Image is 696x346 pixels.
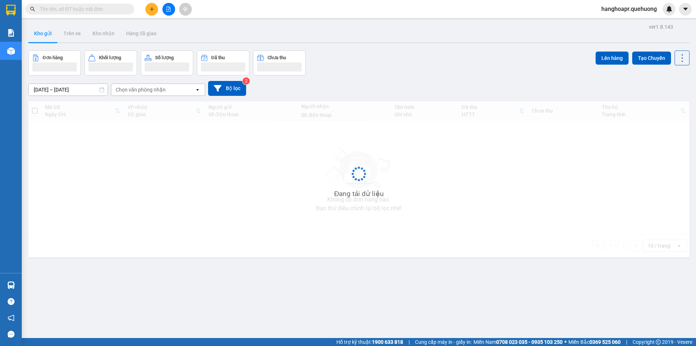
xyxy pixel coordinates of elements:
button: Hàng đã giao [120,25,162,42]
span: notification [8,314,14,321]
input: Select a date range. [29,84,108,95]
button: aim [179,3,192,16]
span: hanghoapr.quehuong [596,4,663,13]
button: Lên hàng [596,52,629,65]
strong: 1900 633 818 [372,339,403,345]
span: | [626,338,627,346]
img: warehouse-icon [7,281,15,289]
span: Cung cấp máy in - giấy in: [415,338,472,346]
button: Khối lượng [84,50,137,76]
button: plus [145,3,158,16]
span: copyright [656,339,661,345]
div: Số lượng [155,55,174,60]
input: Tìm tên, số ĐT hoặc mã đơn [40,5,125,13]
img: solution-icon [7,29,15,37]
button: Đã thu [197,50,249,76]
span: file-add [166,7,171,12]
span: aim [183,7,188,12]
span: Miền Nam [473,338,563,346]
span: search [30,7,35,12]
img: warehouse-icon [7,47,15,55]
button: file-add [162,3,175,16]
button: Kho gửi [28,25,58,42]
div: Đang tải dữ liệu [334,188,384,199]
div: Chọn văn phòng nhận [116,86,166,93]
span: plus [149,7,154,12]
img: logo-vxr [6,5,16,16]
svg: open [195,87,200,93]
strong: 0369 525 060 [589,339,621,345]
button: Kho nhận [87,25,120,42]
button: Số lượng [141,50,193,76]
div: Chưa thu [268,55,286,60]
img: icon-new-feature [666,6,672,12]
div: Đã thu [211,55,225,60]
div: ver 1.8.143 [649,23,673,31]
span: | [409,338,410,346]
button: Bộ lọc [208,81,246,96]
span: Hỗ trợ kỹ thuật: [336,338,403,346]
button: Chưa thu [253,50,306,76]
div: Đơn hàng [43,55,63,60]
strong: 0708 023 035 - 0935 103 250 [496,339,563,345]
button: Tạo Chuyến [632,52,671,65]
button: Đơn hàng [28,50,81,76]
span: question-circle [8,298,14,305]
span: Miền Bắc [568,338,621,346]
span: caret-down [682,6,689,12]
div: Khối lượng [99,55,121,60]
span: ⚪️ [564,341,567,343]
button: Trên xe [58,25,87,42]
button: caret-down [679,3,692,16]
sup: 2 [243,77,250,85]
span: message [8,331,14,338]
